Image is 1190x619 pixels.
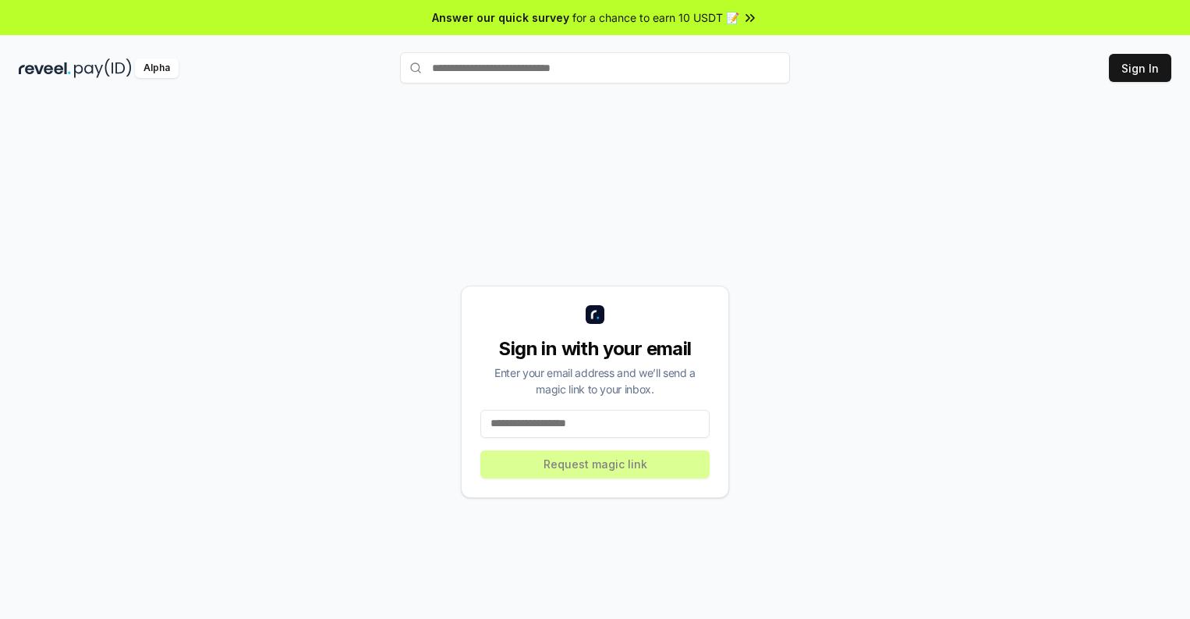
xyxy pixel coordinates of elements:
[19,59,71,78] img: reveel_dark
[135,59,179,78] div: Alpha
[432,9,569,26] span: Answer our quick survey
[480,336,710,361] div: Sign in with your email
[586,305,604,324] img: logo_small
[572,9,739,26] span: for a chance to earn 10 USDT 📝
[480,365,710,397] div: Enter your email address and we’ll send a magic link to your inbox.
[74,59,132,78] img: pay_id
[1109,54,1171,82] button: Sign In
